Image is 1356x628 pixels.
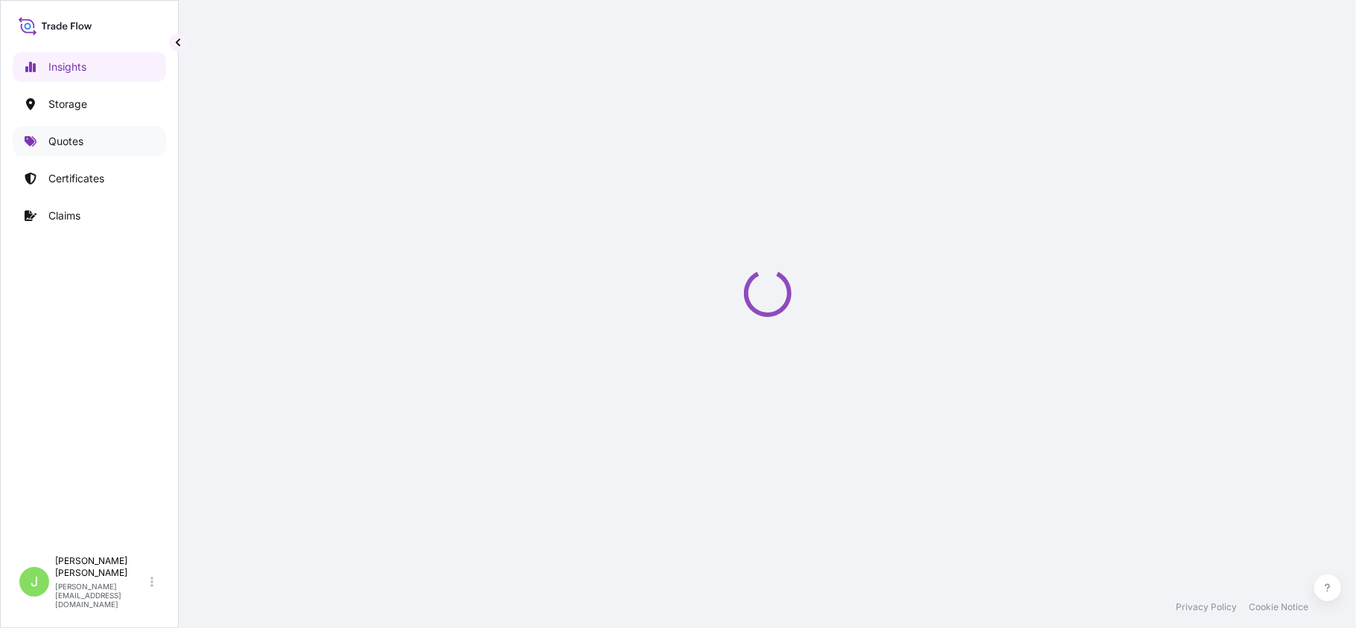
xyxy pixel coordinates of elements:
span: J [31,574,38,589]
a: Privacy Policy [1176,601,1237,613]
a: Certificates [13,164,166,193]
a: Cookie Notice [1249,601,1308,613]
a: Claims [13,201,166,231]
p: Claims [48,208,80,223]
p: Quotes [48,134,83,149]
p: Insights [48,60,86,74]
a: Storage [13,89,166,119]
p: [PERSON_NAME] [PERSON_NAME] [55,555,147,579]
p: Certificates [48,171,104,186]
a: Quotes [13,126,166,156]
a: Insights [13,52,166,82]
p: Storage [48,97,87,112]
p: [PERSON_NAME][EMAIL_ADDRESS][DOMAIN_NAME] [55,582,147,609]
